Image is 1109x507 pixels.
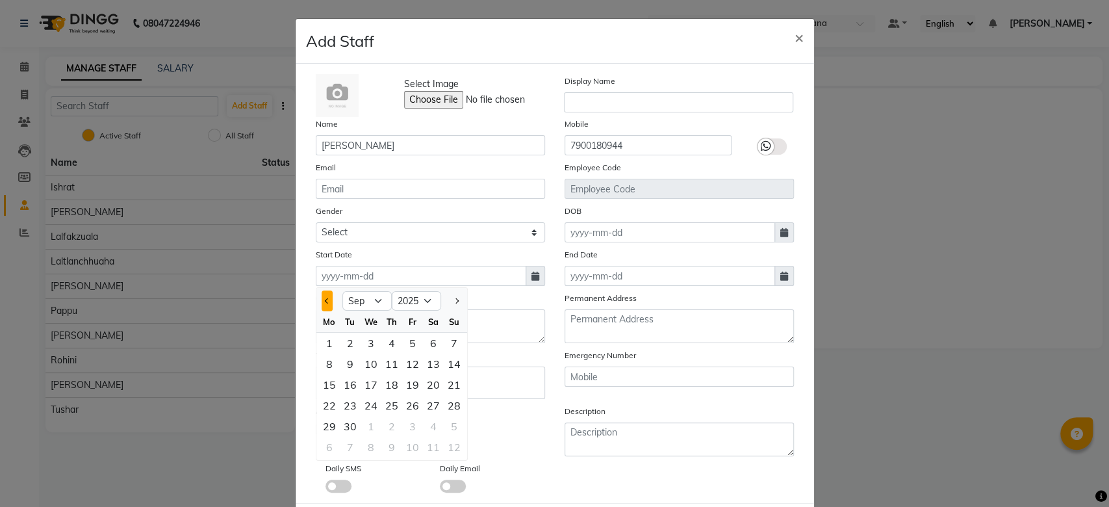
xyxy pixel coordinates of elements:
div: Tuesday, September 23, 2025 [340,395,361,416]
div: 1 [319,333,340,354]
span: Select Image [404,77,459,91]
div: Wednesday, October 1, 2025 [361,416,381,437]
div: Wednesday, September 3, 2025 [361,333,381,354]
div: Wednesday, September 24, 2025 [361,395,381,416]
div: Monday, September 1, 2025 [319,333,340,354]
div: 4 [423,416,444,437]
label: Emergency Number [565,350,636,361]
div: 4 [381,333,402,354]
label: Employee Code [565,162,621,174]
div: Tuesday, September 30, 2025 [340,416,361,437]
div: Sunday, October 5, 2025 [444,416,465,437]
label: Name [316,118,338,130]
div: Sunday, September 14, 2025 [444,354,465,374]
div: 14 [444,354,465,374]
div: Sunday, October 12, 2025 [444,437,465,458]
div: 16 [340,374,361,395]
div: Tuesday, September 16, 2025 [340,374,361,395]
label: Display Name [564,75,615,87]
input: yyyy-mm-dd [565,266,775,286]
div: Tuesday, October 7, 2025 [340,437,361,458]
button: Next month [450,291,461,311]
div: 9 [381,437,402,458]
div: 13 [423,354,444,374]
div: 9 [340,354,361,374]
div: 1 [361,416,381,437]
label: Gender [316,205,342,217]
div: 2 [381,416,402,437]
div: Friday, September 5, 2025 [402,333,423,354]
select: Select year [392,291,441,311]
div: Friday, September 26, 2025 [402,395,423,416]
div: 29 [319,416,340,437]
div: Wednesday, September 17, 2025 [361,374,381,395]
div: Fr [402,311,423,332]
select: Select month [342,291,392,311]
input: Mobile [565,135,732,155]
div: 6 [319,437,340,458]
div: Friday, September 19, 2025 [402,374,423,395]
label: End Date [565,249,598,261]
div: 25 [381,395,402,416]
div: Sunday, September 28, 2025 [444,395,465,416]
div: Monday, October 6, 2025 [319,437,340,458]
div: Friday, October 3, 2025 [402,416,423,437]
div: 5 [444,416,465,437]
div: Wednesday, September 10, 2025 [361,354,381,374]
span: × [795,27,804,47]
div: Saturday, September 13, 2025 [423,354,444,374]
div: 12 [402,354,423,374]
div: 12 [444,437,465,458]
input: Email [316,179,545,199]
div: Thursday, October 9, 2025 [381,437,402,458]
label: DOB [565,205,581,217]
div: Saturday, September 27, 2025 [423,395,444,416]
label: Email [316,162,336,174]
label: Start Date [316,249,352,261]
div: We [361,311,381,332]
div: Tu [340,311,361,332]
div: 6 [423,333,444,354]
div: Tuesday, September 2, 2025 [340,333,361,354]
div: 17 [361,374,381,395]
div: 3 [361,333,381,354]
div: Monday, September 15, 2025 [319,374,340,395]
div: 19 [402,374,423,395]
div: Saturday, October 11, 2025 [423,437,444,458]
div: 5 [402,333,423,354]
div: 7 [340,437,361,458]
div: Monday, September 8, 2025 [319,354,340,374]
div: Friday, October 10, 2025 [402,437,423,458]
div: 3 [402,416,423,437]
div: Tuesday, September 9, 2025 [340,354,361,374]
div: Thursday, September 25, 2025 [381,395,402,416]
label: Daily Email [440,463,480,474]
div: 20 [423,374,444,395]
div: Thursday, September 4, 2025 [381,333,402,354]
div: 26 [402,395,423,416]
input: Employee Code [565,179,794,199]
div: 11 [423,437,444,458]
div: Wednesday, October 8, 2025 [361,437,381,458]
button: Close [784,19,814,55]
div: 23 [340,395,361,416]
input: Select Image [404,91,581,109]
div: 22 [319,395,340,416]
div: 24 [361,395,381,416]
div: Thursday, September 18, 2025 [381,374,402,395]
div: Sa [423,311,444,332]
div: Sunday, September 21, 2025 [444,374,465,395]
div: Thursday, October 2, 2025 [381,416,402,437]
div: 21 [444,374,465,395]
div: 18 [381,374,402,395]
div: 8 [319,354,340,374]
h4: Add Staff [306,29,374,53]
div: Su [444,311,465,332]
input: Mobile [565,367,794,387]
input: yyyy-mm-dd [316,266,526,286]
label: Description [565,406,605,417]
button: Previous month [322,291,333,311]
div: Th [381,311,402,332]
div: Sunday, September 7, 2025 [444,333,465,354]
div: Thursday, September 11, 2025 [381,354,402,374]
